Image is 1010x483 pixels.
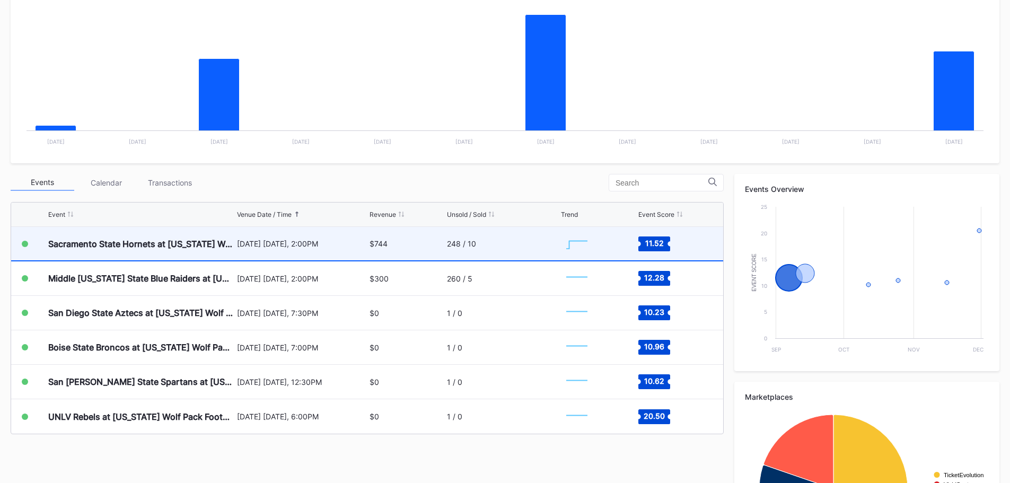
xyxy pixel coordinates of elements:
div: Unsold / Sold [447,210,486,218]
input: Search [616,179,708,187]
div: Event [48,210,65,218]
div: $0 [370,309,379,318]
div: $0 [370,343,379,352]
div: 1 / 0 [447,309,462,318]
text: Oct [838,346,849,353]
div: Venue Date / Time [237,210,292,218]
text: Event Score [751,253,757,292]
text: Nov [908,346,920,353]
div: $0 [370,377,379,387]
div: $0 [370,412,379,421]
text: [DATE] [945,138,963,145]
svg: Chart title [561,231,593,257]
text: TicketEvolution [944,472,983,478]
div: 260 / 5 [447,274,472,283]
text: [DATE] [537,138,555,145]
div: [DATE] [DATE], 2:00PM [237,239,367,248]
text: [DATE] [864,138,881,145]
text: 20.50 [644,411,665,420]
text: 10 [761,283,767,289]
div: Calendar [74,174,138,191]
svg: Chart title [561,265,593,292]
text: 5 [764,309,767,315]
text: [DATE] [782,138,800,145]
div: San Diego State Aztecs at [US_STATE] Wolf Pack Football [48,308,234,318]
div: Trend [561,210,578,218]
div: Sacramento State Hornets at [US_STATE] Wolf Pack Football [48,239,234,249]
text: [DATE] [619,138,636,145]
svg: Chart title [561,403,593,430]
div: Middle [US_STATE] State Blue Raiders at [US_STATE] Wolf Pack [48,273,234,284]
text: 10.62 [644,376,664,385]
div: UNLV Rebels at [US_STATE] Wolf Pack Football [48,411,234,422]
text: [DATE] [700,138,718,145]
div: Marketplaces [745,392,989,401]
text: 25 [761,204,767,210]
text: 10.23 [644,308,664,317]
svg: Chart title [561,368,593,395]
div: 1 / 0 [447,412,462,421]
text: 12.28 [644,273,664,282]
div: [DATE] [DATE], 6:00PM [237,412,367,421]
div: [DATE] [DATE], 2:00PM [237,274,367,283]
svg: Chart title [745,201,989,361]
text: [DATE] [210,138,228,145]
div: Revenue [370,210,396,218]
text: 20 [761,230,767,236]
text: 15 [761,256,767,262]
div: $744 [370,239,388,248]
text: [DATE] [374,138,391,145]
div: 248 / 10 [447,239,476,248]
text: [DATE] [47,138,65,145]
div: Boise State Broncos at [US_STATE] Wolf Pack Football (Rescheduled from 10/25) [48,342,234,353]
div: [DATE] [DATE], 12:30PM [237,377,367,387]
div: Event Score [638,210,674,218]
div: 1 / 0 [447,377,462,387]
svg: Chart title [561,334,593,361]
div: [DATE] [DATE], 7:30PM [237,309,367,318]
text: 10.96 [644,342,664,351]
svg: Chart title [561,300,593,326]
div: Transactions [138,174,201,191]
div: Events Overview [745,185,989,194]
text: Dec [973,346,983,353]
text: [DATE] [455,138,473,145]
text: 0 [764,335,767,341]
text: [DATE] [292,138,310,145]
text: 11.52 [645,238,663,247]
text: [DATE] [129,138,146,145]
div: [DATE] [DATE], 7:00PM [237,343,367,352]
div: $300 [370,274,389,283]
div: San [PERSON_NAME] State Spartans at [US_STATE] Wolf Pack Football [48,376,234,387]
div: 1 / 0 [447,343,462,352]
div: Events [11,174,74,191]
text: Sep [771,346,781,353]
